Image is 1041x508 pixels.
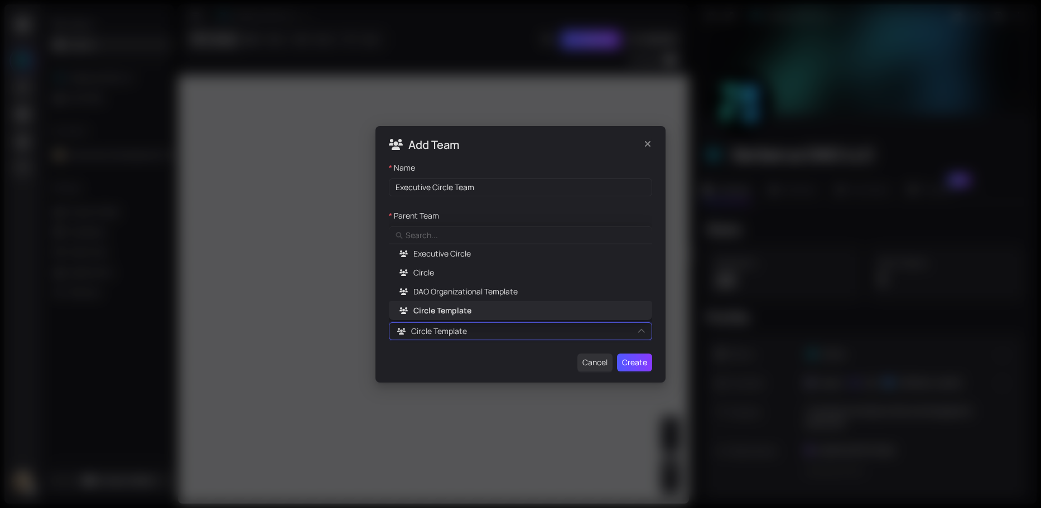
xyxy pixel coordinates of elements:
[389,282,652,301] div: DAO Organizational Template
[389,244,652,263] div: Executive Circle
[639,135,657,153] button: Close
[389,301,652,320] div: Circle Template
[413,304,471,317] span: Circle Template
[413,248,471,260] span: Executive Circle
[406,229,646,241] input: Search...
[413,286,518,298] span: DAO Organizational Template
[413,267,434,279] span: Circle
[389,263,652,282] div: Circle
